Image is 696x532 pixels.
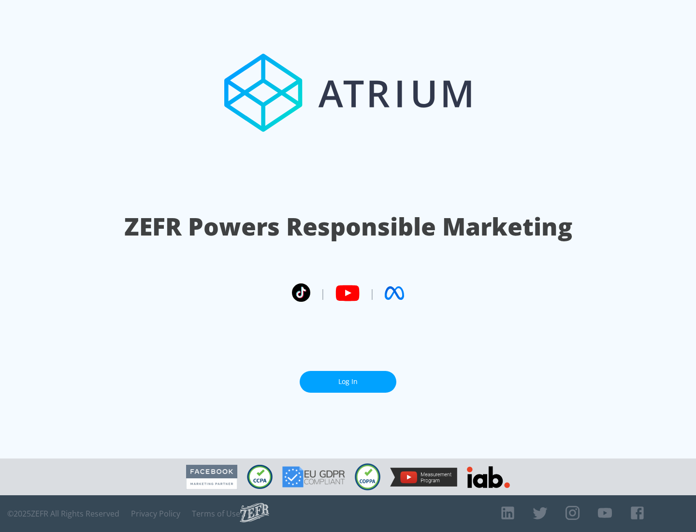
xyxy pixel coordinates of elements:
span: | [369,286,375,300]
span: | [320,286,326,300]
img: YouTube Measurement Program [390,468,457,487]
img: CCPA Compliant [247,465,273,489]
img: Facebook Marketing Partner [186,465,237,489]
img: IAB [467,466,510,488]
img: COPPA Compliant [355,463,380,490]
a: Privacy Policy [131,509,180,518]
h1: ZEFR Powers Responsible Marketing [124,210,572,243]
span: © 2025 ZEFR All Rights Reserved [7,509,119,518]
a: Terms of Use [192,509,240,518]
img: GDPR Compliant [282,466,345,488]
a: Log In [300,371,396,393]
